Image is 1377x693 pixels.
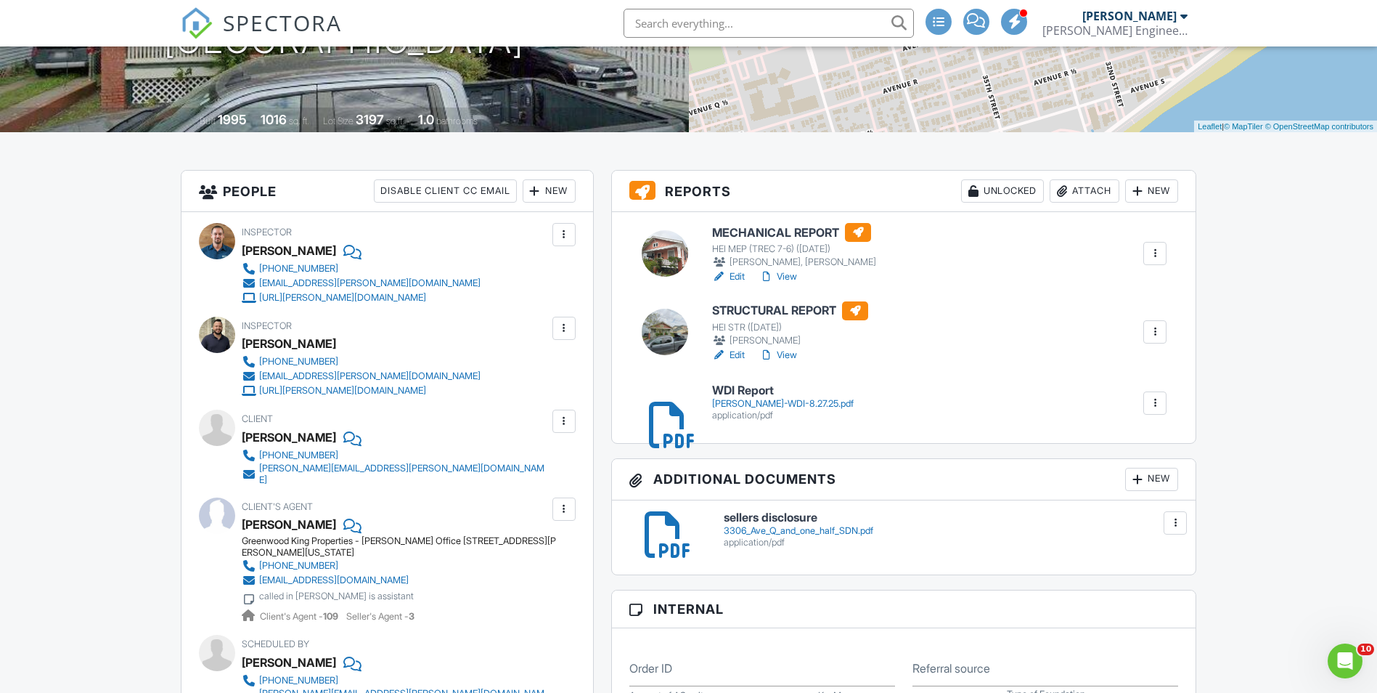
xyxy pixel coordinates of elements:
h3: People [181,171,593,212]
a: STRUCTURAL REPORT HEI STR ([DATE]) [PERSON_NAME] [712,301,868,348]
img: The Best Home Inspection Software - Spectora [181,7,213,39]
strong: 3 [409,611,414,622]
a: [PHONE_NUMBER] [242,354,481,369]
div: Disable Client CC Email [374,179,517,203]
span: Lot Size [323,115,354,126]
div: [PERSON_NAME] [1082,9,1177,23]
span: Inspector [242,227,292,238]
div: [URL][PERSON_NAME][DOMAIN_NAME] [259,385,426,397]
span: sq.ft. [386,115,404,126]
input: Search everything... [624,9,914,38]
div: New [1125,179,1178,203]
span: bathrooms [436,115,478,126]
span: Client [242,413,273,424]
span: Built [200,115,216,126]
iframe: Intercom live chat [1328,644,1362,678]
span: 10 [1357,644,1374,655]
div: [EMAIL_ADDRESS][DOMAIN_NAME] [259,575,409,586]
a: [PHONE_NUMBER] [242,673,549,688]
div: [PHONE_NUMBER] [259,560,338,572]
div: New [523,179,576,203]
div: [PHONE_NUMBER] [259,675,338,686]
a: SPECTORA [181,20,342,50]
strong: 109 [323,611,338,622]
span: Client's Agent - [260,611,340,622]
span: Inspector [242,320,292,331]
div: [PERSON_NAME], [PERSON_NAME] [712,255,876,269]
div: application/pdf [724,537,1179,548]
a: MECHANICAL REPORT HEI MEP (TREC 7-6) ([DATE]) [PERSON_NAME], [PERSON_NAME] [712,223,876,269]
a: [PERSON_NAME][EMAIL_ADDRESS][PERSON_NAME][DOMAIN_NAME] [242,463,549,486]
a: sellers disclosure 3306_Ave_Q_and_one_half_SDN.pdf application/pdf [724,511,1179,548]
h3: Reports [612,171,1196,212]
a: WDI Report [PERSON_NAME]-WDI-8.27.25.pdf application/pdf [712,384,854,421]
a: [PHONE_NUMBER] [242,262,481,276]
a: View [759,269,797,284]
div: [PERSON_NAME] [242,652,336,673]
label: Referral source [912,660,990,676]
label: Order ID [629,660,672,676]
h6: sellers disclosure [724,511,1179,524]
h6: STRUCTURAL REPORT [712,301,868,320]
div: HEI MEP (TREC 7-6) ([DATE]) [712,243,876,255]
div: Hedderman Engineering. INC. [1042,23,1188,38]
div: Unlocked [961,179,1044,203]
div: [URL][PERSON_NAME][DOMAIN_NAME] [259,292,426,304]
div: [PERSON_NAME] [242,514,336,535]
div: 1016 [261,112,287,127]
div: [PERSON_NAME] [712,333,868,348]
a: [PHONE_NUMBER] [242,448,549,463]
span: Scheduled By [242,639,309,649]
a: Edit [712,269,745,284]
div: 3306_Ave_Q_and_one_half_SDN.pdf [724,525,1179,537]
div: Greenwood King Properties - [PERSON_NAME] Office [STREET_ADDRESS][PERSON_NAME][US_STATE] [242,535,560,559]
a: © MapTiler [1224,122,1263,131]
h6: WDI Report [712,384,854,397]
a: View [759,348,797,362]
span: sq. ft. [289,115,309,126]
div: [PERSON_NAME] [242,426,336,448]
div: [PERSON_NAME][EMAIL_ADDRESS][PERSON_NAME][DOMAIN_NAME] [259,463,549,486]
div: [PHONE_NUMBER] [259,263,338,275]
h3: Additional Documents [612,459,1196,500]
span: Seller's Agent - [346,611,414,622]
div: [PERSON_NAME] [242,240,336,262]
div: [PERSON_NAME]-WDI-8.27.25.pdf [712,398,854,410]
div: 1.0 [418,112,434,127]
span: SPECTORA [223,7,342,38]
a: Leaflet [1198,122,1222,131]
div: HEI STR ([DATE]) [712,322,868,333]
div: [EMAIL_ADDRESS][PERSON_NAME][DOMAIN_NAME] [259,277,481,289]
span: Client's Agent [242,501,313,512]
h6: MECHANICAL REPORT [712,223,876,242]
div: called in [PERSON_NAME] is assistant [259,591,414,602]
div: [PERSON_NAME] [242,333,336,354]
a: [EMAIL_ADDRESS][PERSON_NAME][DOMAIN_NAME] [242,369,481,384]
div: New [1125,468,1178,491]
div: [PHONE_NUMBER] [259,450,338,461]
div: Attach [1050,179,1119,203]
div: 1995 [218,112,247,127]
a: [PHONE_NUMBER] [242,559,549,573]
a: © OpenStreetMap contributors [1265,122,1373,131]
a: [EMAIL_ADDRESS][PERSON_NAME][DOMAIN_NAME] [242,276,481,291]
div: | [1194,121,1377,133]
a: [URL][PERSON_NAME][DOMAIN_NAME] [242,291,481,305]
a: Edit [712,348,745,362]
h3: Internal [612,591,1196,628]
a: [URL][PERSON_NAME][DOMAIN_NAME] [242,384,481,398]
div: [EMAIL_ADDRESS][PERSON_NAME][DOMAIN_NAME] [259,370,481,382]
div: 3197 [356,112,384,127]
div: application/pdf [712,410,854,421]
div: [PHONE_NUMBER] [259,356,338,368]
a: [EMAIL_ADDRESS][DOMAIN_NAME] [242,573,549,588]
